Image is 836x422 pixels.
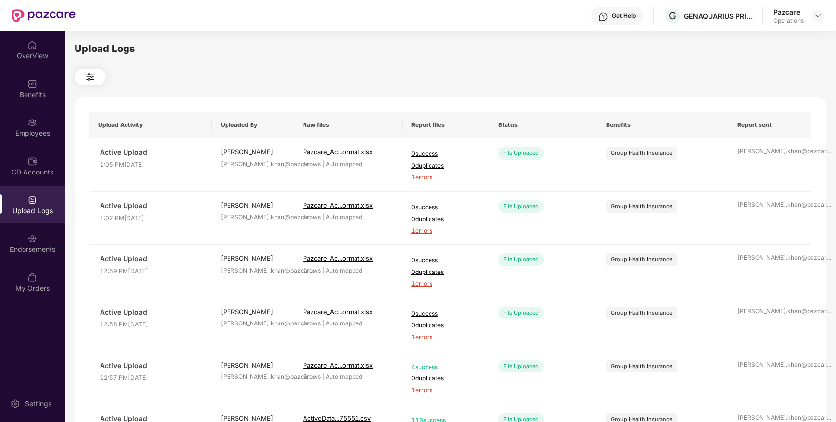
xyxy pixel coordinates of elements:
span: 1 errors [411,333,481,342]
img: svg+xml;base64,PHN2ZyBpZD0iRW1wbG95ZWVzIiB4bWxucz0iaHR0cDovL3d3dy53My5vcmcvMjAwMC9zdmciIHdpZHRoPS... [27,118,37,127]
img: svg+xml;base64,PHN2ZyBpZD0iTXlfT3JkZXJzIiBkYXRhLW5hbWU9Ik15IE9yZGVycyIgeG1sbnM9Imh0dHA6Ly93d3cudz... [27,273,37,282]
th: Status [489,112,598,138]
span: 1:05 PM[DATE] [100,160,203,170]
span: 1 errors [411,226,481,236]
div: [PERSON_NAME] [221,200,285,210]
div: File Uploaded [498,307,544,319]
div: File Uploaded [498,200,544,213]
div: Group Health Insurance [611,362,672,371]
span: Auto mapped [326,373,362,380]
div: Group Health Insurance [611,309,672,317]
span: 1:02 PM[DATE] [100,214,203,223]
img: svg+xml;base64,PHN2ZyBpZD0iU2V0dGluZy0yMHgyMCIgeG1sbnM9Imh0dHA6Ly93d3cudzMub3JnLzIwMDAvc3ZnIiB3aW... [10,399,20,409]
span: ... [827,254,831,261]
span: Auto mapped [326,320,362,327]
div: File Uploaded [498,360,544,372]
span: Auto mapped [326,160,362,168]
th: Benefits [597,112,729,138]
span: 0 success [411,149,481,159]
div: [PERSON_NAME].khan@pazcar [221,160,285,169]
img: svg+xml;base64,PHN2ZyBpZD0iRW5kb3JzZW1lbnRzIiB4bWxucz0iaHR0cDovL3d3dy53My5vcmcvMjAwMC9zdmciIHdpZH... [27,234,37,244]
span: 12:58 PM[DATE] [100,320,203,329]
span: 1 rows [303,320,321,327]
span: Pazcare_Ac...ormat.xlsx [303,201,373,209]
img: svg+xml;base64,PHN2ZyBpZD0iSG9tZSIgeG1sbnM9Imh0dHA6Ly93d3cudzMub3JnLzIwMDAvc3ZnIiB3aWR0aD0iMjAiIG... [27,40,37,50]
div: Upload Logs [75,41,826,56]
span: Active Upload [100,307,203,318]
div: [PERSON_NAME].khan@pazcar [737,360,802,370]
span: 0 success [411,256,481,265]
span: 0 duplicates [411,215,481,224]
span: 1 rows [303,160,321,168]
div: Group Health Insurance [611,202,672,211]
span: | [322,267,324,274]
span: 0 duplicates [411,268,481,277]
span: Active Upload [100,200,203,211]
div: [PERSON_NAME] [221,307,285,317]
div: [PERSON_NAME] [221,147,285,157]
div: [PERSON_NAME] [221,360,285,370]
span: ... [827,307,831,315]
span: 1 errors [411,386,481,395]
span: G [669,10,676,22]
div: Group Health Insurance [611,255,672,264]
div: [PERSON_NAME].khan@pazcar [737,307,802,316]
img: New Pazcare Logo [12,9,76,22]
div: [PERSON_NAME].khan@pazcar [737,253,802,263]
span: 0 success [411,309,481,319]
span: 1 errors [411,279,481,289]
div: Settings [22,399,54,409]
div: File Uploaded [498,253,544,266]
div: [PERSON_NAME].khan@pazcar [737,147,802,156]
span: | [322,160,324,168]
div: [PERSON_NAME].khan@pazcar [221,372,285,382]
span: | [322,213,324,221]
img: svg+xml;base64,PHN2ZyBpZD0iQmVuZWZpdHMiIHhtbG5zPSJodHRwOi8vd3d3LnczLm9yZy8yMDAwL3N2ZyIgd2lkdGg9Ij... [27,79,37,89]
span: | [322,320,324,327]
span: 5 rows [303,373,321,380]
div: Pazcare [773,7,804,17]
span: 1 rows [303,213,321,221]
div: [PERSON_NAME].khan@pazcar [221,266,285,275]
img: svg+xml;base64,PHN2ZyBpZD0iQ0RfQWNjb3VudHMiIGRhdGEtbmFtZT0iQ0QgQWNjb3VudHMiIHhtbG5zPSJodHRwOi8vd3... [27,156,37,166]
span: 1 errors [411,173,481,182]
span: 4 success [411,363,481,372]
th: Upload Activity [89,112,212,138]
span: Auto mapped [326,267,362,274]
span: 0 success [411,203,481,212]
span: ... [827,414,831,421]
span: Pazcare_Ac...ormat.xlsx [303,361,373,369]
span: ... [827,201,831,208]
span: Pazcare_Ac...ormat.xlsx [303,148,373,156]
span: ... [827,148,831,155]
span: ActiveData...75551.csv [303,414,371,422]
img: svg+xml;base64,PHN2ZyBpZD0iVXBsb2FkX0xvZ3MiIGRhdGEtbmFtZT0iVXBsb2FkIExvZ3MiIHhtbG5zPSJodHRwOi8vd3... [27,195,37,205]
img: svg+xml;base64,PHN2ZyBpZD0iSGVscC0zMngzMiIgeG1sbnM9Imh0dHA6Ly93d3cudzMub3JnLzIwMDAvc3ZnIiB3aWR0aD... [598,12,608,22]
span: ... [827,361,831,368]
div: [PERSON_NAME].khan@pazcar [737,200,802,210]
span: 12:57 PM[DATE] [100,373,203,383]
span: 0 duplicates [411,374,481,383]
div: Operations [773,17,804,25]
span: Active Upload [100,253,203,264]
span: 0 duplicates [411,161,481,171]
span: Auto mapped [326,213,362,221]
div: File Uploaded [498,147,544,159]
div: Get Help [612,12,636,20]
span: 1 rows [303,267,321,274]
span: 0 duplicates [411,321,481,330]
span: Active Upload [100,147,203,158]
span: Pazcare_Ac...ormat.xlsx [303,254,373,262]
span: Pazcare_Ac...ormat.xlsx [303,308,373,316]
th: Uploaded By [212,112,294,138]
span: | [322,373,324,380]
div: [PERSON_NAME].khan@pazcar [221,213,285,222]
div: Group Health Insurance [611,149,672,157]
div: [PERSON_NAME].khan@pazcar [221,319,285,328]
div: GENAQUARIUS PRIVATE LIMITED [684,11,753,21]
img: svg+xml;base64,PHN2ZyB4bWxucz0iaHR0cDovL3d3dy53My5vcmcvMjAwMC9zdmciIHdpZHRoPSIyNCIgaGVpZ2h0PSIyNC... [84,71,96,83]
span: Active Upload [100,360,203,371]
th: Report files [403,112,489,138]
span: 12:59 PM[DATE] [100,267,203,276]
th: Report sent [729,112,811,138]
